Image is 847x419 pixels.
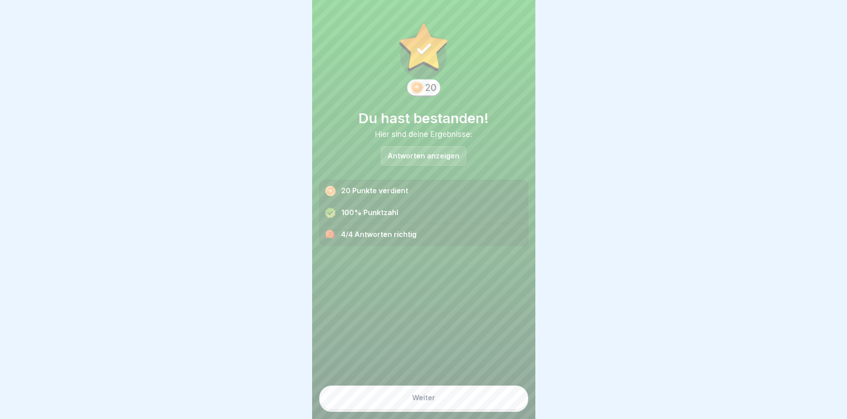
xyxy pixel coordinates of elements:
[388,152,459,160] p: Antworten anzeigen
[412,394,435,402] div: Weiter
[425,82,437,93] div: 20
[320,224,528,245] div: 4/4 Antworten richtig
[320,180,528,202] div: 20 Punkte verdient
[319,130,528,139] div: Hier sind deine Ergebnisse:
[319,386,528,410] button: Weiter
[319,110,528,126] h1: Du hast bestanden!
[320,202,528,224] div: 100% Punktzahl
